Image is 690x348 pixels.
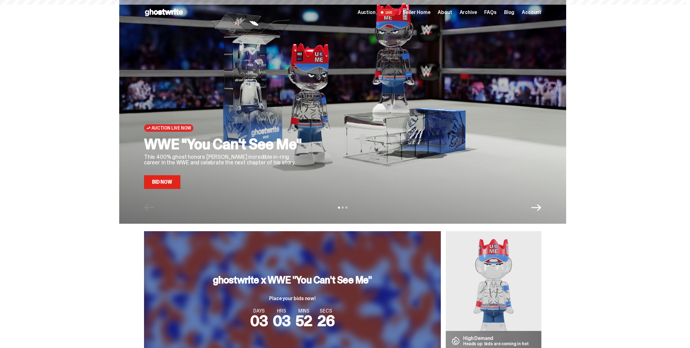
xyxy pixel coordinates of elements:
[463,341,529,346] p: Heads up: bids are coming in hot
[273,309,291,314] span: HRS
[338,207,340,208] button: View slide 1
[522,10,541,15] a: Account
[463,336,529,341] p: High Demand
[504,10,514,15] a: Blog
[144,137,305,152] h2: WWE "You Can't See Me"
[345,207,347,208] button: View slide 3
[144,154,305,165] p: This 400% ghost honors [PERSON_NAME] incredible in-ring career in the WWE and celebrate the next ...
[317,309,335,314] span: SECS
[438,10,452,15] a: About
[378,9,395,16] span: LIVE
[531,203,541,213] button: Next
[144,175,180,189] a: Bid Now
[250,309,268,314] span: DAYS
[358,10,376,15] span: Auction
[403,10,430,15] a: Seller Home
[151,126,191,130] span: Auction Live Now
[213,296,372,301] p: Place your bids now!
[295,309,313,314] span: MINS
[484,10,496,15] a: FAQs
[273,311,291,331] span: 03
[342,207,344,208] button: View slide 2
[250,311,268,331] span: 03
[295,311,313,331] span: 52
[459,10,477,15] a: Archive
[317,311,335,331] span: 26
[213,275,372,285] h3: ghostwrite x WWE "You Can't See Me"
[358,9,395,16] a: Auction LIVE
